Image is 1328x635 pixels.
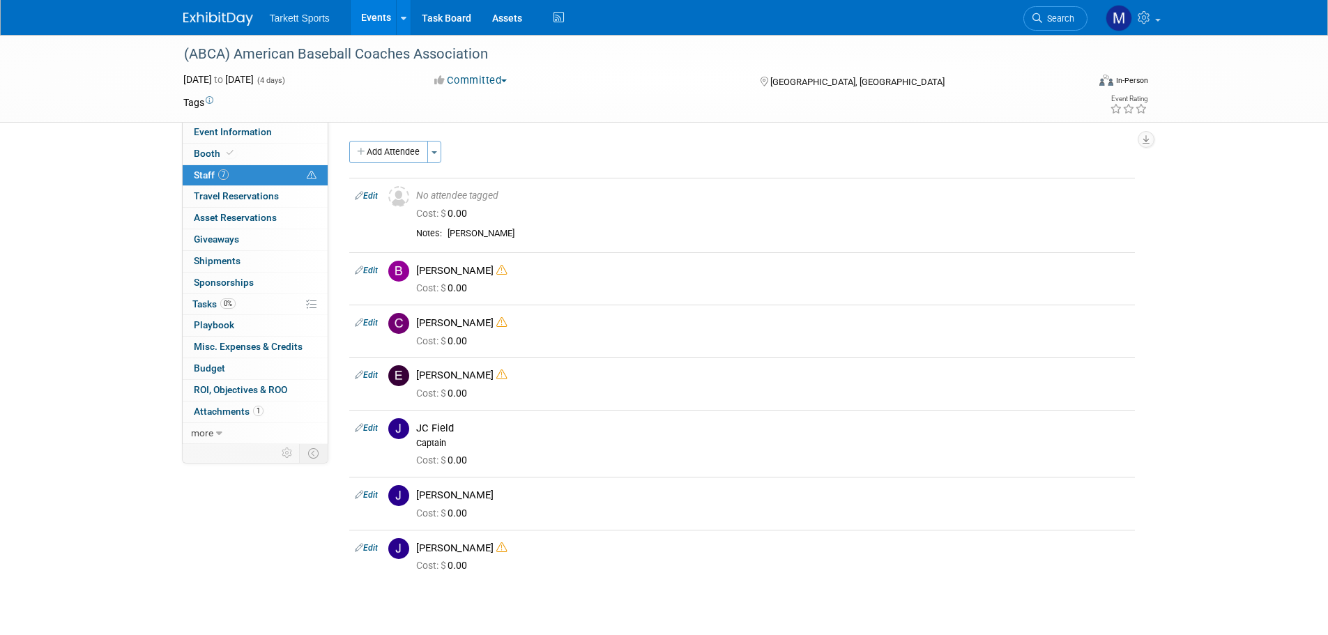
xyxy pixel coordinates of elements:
a: Playbook [183,315,328,336]
span: Sponsorships [194,277,254,288]
span: Shipments [194,255,241,266]
span: Cost: $ [416,208,448,219]
span: Potential Scheduling Conflict -- at least one attendee is tagged in another overlapping event. [307,169,316,182]
a: Edit [355,318,378,328]
a: more [183,423,328,444]
div: No attendee tagged [416,190,1129,202]
span: Cost: $ [416,507,448,519]
a: Edit [355,370,378,380]
div: Captain [416,438,1129,449]
a: Search [1023,6,1087,31]
span: more [191,427,213,438]
a: Asset Reservations [183,208,328,229]
span: ROI, Objectives & ROO [194,384,287,395]
a: Sponsorships [183,273,328,293]
span: 0.00 [416,560,473,571]
span: to [212,74,225,85]
img: J.jpg [388,485,409,506]
span: Giveaways [194,234,239,245]
span: Attachments [194,406,264,417]
div: JC Field [416,422,1129,435]
div: (ABCA) American Baseball Coaches Association [179,42,1067,67]
img: J.jpg [388,418,409,439]
img: Format-Inperson.png [1099,75,1113,86]
span: 0.00 [416,282,473,293]
a: Staff7 [183,165,328,186]
a: Edit [355,191,378,201]
span: Misc. Expenses & Credits [194,341,303,352]
img: J.jpg [388,538,409,559]
div: [PERSON_NAME] [416,316,1129,330]
span: Budget [194,362,225,374]
div: [PERSON_NAME] [416,264,1129,277]
div: In-Person [1115,75,1148,86]
a: Edit [355,543,378,553]
td: Toggle Event Tabs [299,444,328,462]
img: ExhibitDay [183,12,253,26]
span: 0.00 [416,507,473,519]
div: [PERSON_NAME] [416,369,1129,382]
img: Unassigned-User-Icon.png [388,186,409,207]
span: Cost: $ [416,454,448,466]
span: Cost: $ [416,335,448,346]
span: [GEOGRAPHIC_DATA], [GEOGRAPHIC_DATA] [770,77,945,87]
i: Double-book Warning! [496,542,507,553]
td: Personalize Event Tab Strip [275,444,300,462]
div: Event Format [1005,72,1149,93]
i: Booth reservation complete [227,149,234,157]
span: 0.00 [416,335,473,346]
span: 1 [253,406,264,416]
div: [PERSON_NAME] [416,542,1129,555]
i: Double-book Warning! [496,369,507,380]
div: Notes: [416,228,442,239]
img: E.jpg [388,365,409,386]
span: Cost: $ [416,560,448,571]
a: Misc. Expenses & Credits [183,337,328,358]
span: Tarkett Sports [270,13,330,24]
a: Giveaways [183,229,328,250]
span: Cost: $ [416,282,448,293]
a: Budget [183,358,328,379]
span: Travel Reservations [194,190,279,201]
img: C.jpg [388,313,409,334]
span: Event Information [194,126,272,137]
a: Edit [355,423,378,433]
div: [PERSON_NAME] [416,489,1129,502]
a: Booth [183,144,328,165]
a: ROI, Objectives & ROO [183,380,328,401]
img: B.jpg [388,261,409,282]
i: Double-book Warning! [496,317,507,328]
i: Double-book Warning! [496,265,507,275]
a: Attachments1 [183,401,328,422]
a: Event Information [183,122,328,143]
span: Playbook [194,319,234,330]
span: Asset Reservations [194,212,277,223]
a: Edit [355,490,378,500]
a: Edit [355,266,378,275]
div: Event Rating [1110,95,1147,102]
a: Shipments [183,251,328,272]
span: 0.00 [416,454,473,466]
a: Tasks0% [183,294,328,315]
img: megan powell [1106,5,1132,31]
span: [DATE] [DATE] [183,74,254,85]
span: (4 days) [256,76,285,85]
a: Travel Reservations [183,186,328,207]
span: Staff [194,169,229,181]
div: [PERSON_NAME] [448,228,1129,240]
span: 0.00 [416,388,473,399]
span: Search [1042,13,1074,24]
span: 0.00 [416,208,473,219]
td: Tags [183,95,213,109]
span: 0% [220,298,236,309]
button: Add Attendee [349,141,428,163]
span: 7 [218,169,229,180]
button: Committed [429,73,512,88]
span: Booth [194,148,236,159]
span: Tasks [192,298,236,309]
span: Cost: $ [416,388,448,399]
